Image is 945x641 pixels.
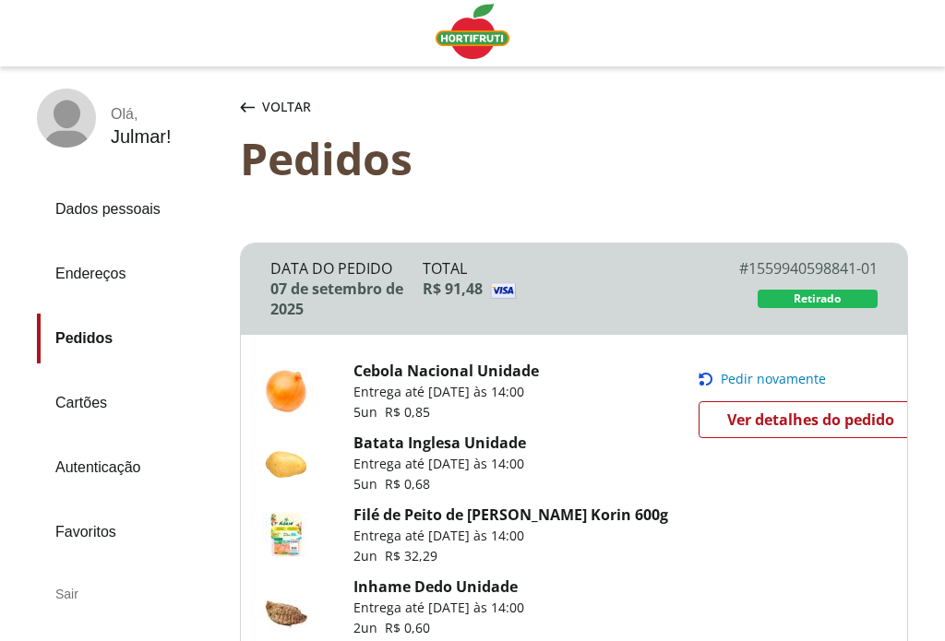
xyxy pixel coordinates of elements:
[263,512,309,558] img: Filé de Peito de Frango Congelado Korin 600g
[727,406,894,433] span: Ver detalhes do pedido
[353,547,385,564] span: 2 un
[353,527,668,545] p: Entrega até [DATE] às 14:00
[111,106,172,123] div: Olá ,
[385,547,437,564] span: R$ 32,29
[385,475,430,493] span: R$ 0,68
[436,4,509,59] img: Logo
[353,361,539,381] a: Cebola Nacional Unidade
[490,282,859,299] img: Visa
[236,89,315,125] button: Voltar
[37,249,225,299] a: Endereços
[353,576,518,597] a: Inhame Dedo Unidade
[353,383,539,401] p: Entrega até [DATE] às 14:00
[794,291,841,306] span: Retirado
[240,133,908,184] div: Pedidos
[423,279,726,299] div: R$ 91,48
[37,443,225,493] a: Autenticação
[353,403,385,421] span: 5 un
[699,372,935,386] button: Pedir novamente
[385,403,430,421] span: R$ 0,85
[262,98,311,116] span: Voltar
[353,619,385,636] span: 2 un
[111,126,172,148] div: Julmar !
[385,619,430,636] span: R$ 0,60
[263,584,309,630] img: Inhame Dedo Unidade
[353,455,526,473] p: Entrega até [DATE] às 14:00
[699,401,923,438] a: Ver detalhes do pedido
[37,378,225,428] a: Cartões
[263,440,309,486] img: Batata Inglesa Unidade
[413,4,532,63] a: Logo
[37,184,225,234] a: Dados pessoais
[263,368,309,414] img: Cebola Nacional Unidade
[726,258,878,279] div: # 1559940598841-01
[721,372,826,386] span: Pedir novamente
[353,433,526,453] a: Batata Inglesa Unidade
[353,504,668,525] a: Filé de Peito de [PERSON_NAME] Korin 600g
[270,279,422,319] div: 07 de setembro de 2025
[270,258,422,279] div: Data do Pedido
[37,314,225,363] a: Pedidos
[37,507,225,557] a: Favoritos
[353,475,385,493] span: 5 un
[423,258,726,279] div: Total
[37,572,225,616] div: Sair
[353,599,524,617] p: Entrega até [DATE] às 14:00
